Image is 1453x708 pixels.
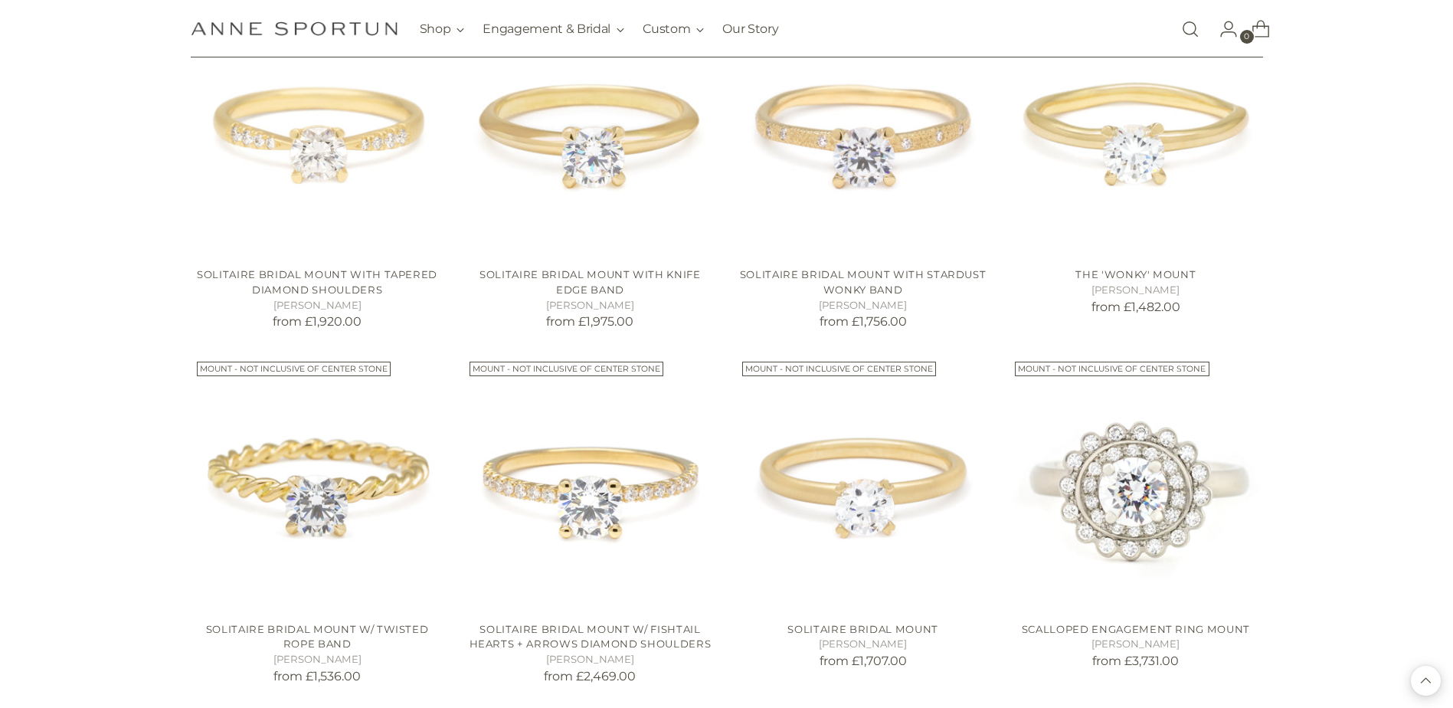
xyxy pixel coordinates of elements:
[1009,356,1262,609] img: Scalloped Engagement Ring - Anne Sportun Fine Jewellery
[736,298,990,313] h5: [PERSON_NAME]
[470,623,712,651] a: Solitaire Bridal Mount W/ Fishtail Hearts + Arrows Diamond Shoulders
[1175,14,1206,44] a: Open search modal
[191,667,444,686] p: from £1,536.00
[643,12,704,46] button: Custom
[736,2,990,255] img: Solitaire Bridal Mount with Stardust Wonky Band - Anne Sportun Fine Jewellery
[463,313,717,331] p: from £1,975.00
[463,667,717,686] p: from £2,469.00
[740,268,987,296] a: Solitaire Bridal Mount with Stardust Wonky Band
[420,12,465,46] button: Shop
[463,298,717,313] h5: [PERSON_NAME]
[736,356,990,609] img: Solitaire Bridal Mount - Anne Sportun Fine Jewellery
[722,12,778,46] a: Our Story
[1009,2,1262,255] a: The 'Wonky' Mount
[736,313,990,331] p: from £1,756.00
[197,268,437,296] a: Solitaire Bridal Mount with Tapered Diamond Shoulders
[463,2,717,255] img: Solitaire Bridal Mount with Knife Edge Band - Anne Sportun Fine Jewellery
[1022,623,1250,635] a: Scalloped Engagement Ring Mount
[479,268,701,296] a: Solitaire Bridal Mount with Knife Edge Band
[1075,268,1196,280] a: The 'Wonky' Mount
[191,652,444,667] h5: [PERSON_NAME]
[1009,356,1262,609] a: Scalloped Engagement Ring Mount
[1207,14,1238,44] a: Go to the account page
[191,356,444,609] a: Solitaire Bridal Mount W/ Twisted Rope Band
[1009,652,1262,670] p: from £3,731.00
[191,313,444,331] p: from £1,920.00
[463,652,717,667] h5: [PERSON_NAME]
[1009,637,1262,652] h5: [PERSON_NAME]
[736,652,990,670] p: from £1,707.00
[1009,298,1262,316] p: from £1,482.00
[1240,30,1254,44] span: 0
[1009,2,1262,255] img: Solitaire Bridal Mount with Wonky Band - Anne Sportun Fine Jewellery
[191,2,444,255] a: Solitaire Bridal Mount with Tapered Diamond Shoulders
[463,356,717,609] a: Solitaire Bridal Mount W/ Fishtail Hearts + Arrows Diamond Shoulders
[463,356,717,609] img: Solitaire Bridal Mount W/ Fishtail Hearts + Arrows Diamond Shoulders - Anne Sportun Fine Jewellery
[191,298,444,313] h5: [PERSON_NAME]
[463,2,717,255] a: Solitaire Bridal Mount with Knife Edge Band
[206,623,429,651] a: Solitaire Bridal Mount W/ Twisted Rope Band
[1009,283,1262,298] h5: [PERSON_NAME]
[736,2,990,255] a: Solitaire Bridal Mount with Stardust Wonky Band
[1239,14,1270,44] a: Open cart modal
[1411,666,1441,696] button: Back to top
[191,356,444,609] img: Solitaire Bridal Mount W/ Twsited Rope Band - Anne Sportun Fine Jewellery
[787,623,938,635] a: Solitaire Bridal Mount
[191,21,398,36] a: Anne Sportun Fine Jewellery
[736,356,990,609] a: Solitaire Bridal Mount
[736,637,990,652] h5: [PERSON_NAME]
[483,12,624,46] button: Engagement & Bridal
